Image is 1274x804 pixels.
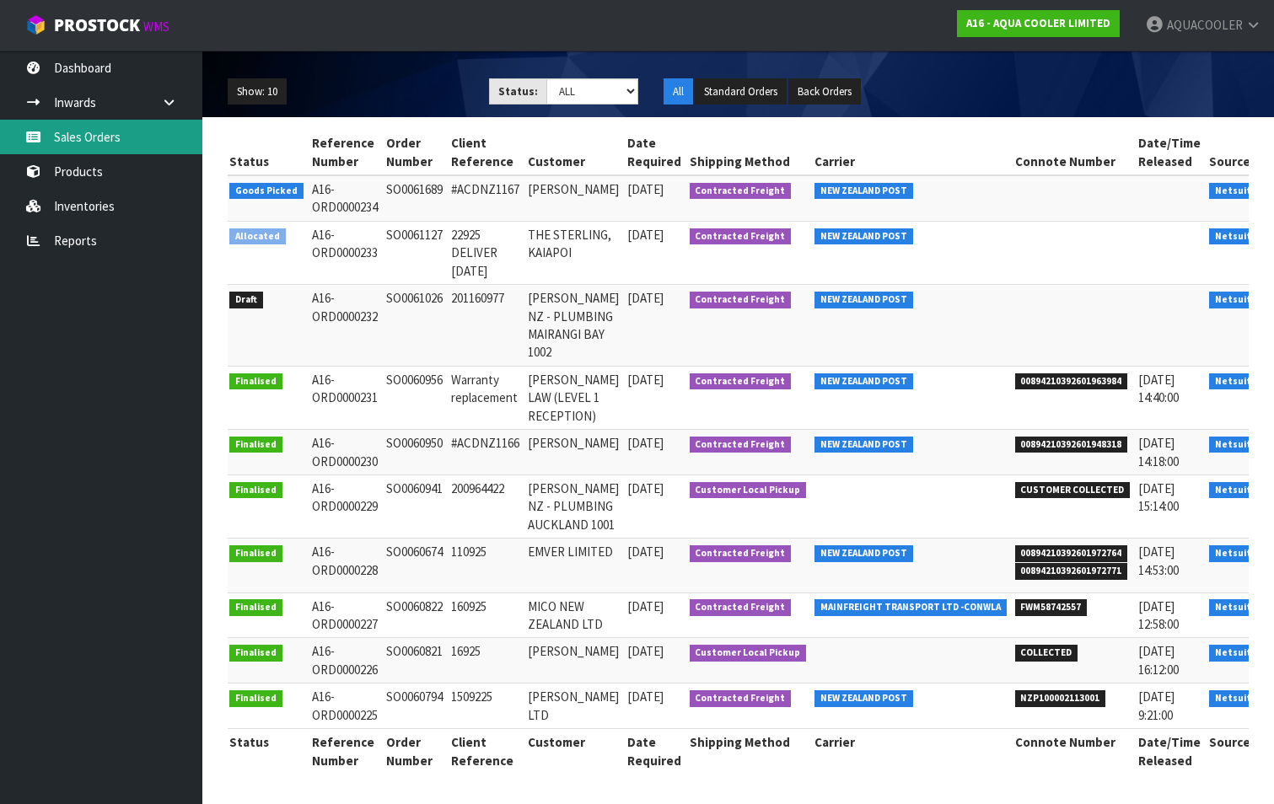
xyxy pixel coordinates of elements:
span: [DATE] 15:14:00 [1138,480,1179,514]
td: 200964422 [447,474,524,538]
span: Netsuite [1209,482,1263,499]
span: Netsuite [1209,645,1263,662]
td: A16-ORD0000228 [308,539,382,592]
th: Date/Time Released [1134,130,1205,175]
td: A16-ORD0000230 [308,430,382,475]
span: NEW ZEALAND POST [814,292,913,308]
td: [PERSON_NAME] [524,638,623,683]
img: cube-alt.png [25,14,46,35]
span: Customer Local Pickup [690,645,807,662]
span: 00894210392601972764 [1015,545,1128,562]
th: Order Number [382,130,447,175]
td: A16-ORD0000229 [308,474,382,538]
td: A16-ORD0000234 [308,175,382,221]
td: SO0060821 [382,638,447,683]
td: SO0061127 [382,221,447,284]
span: [DATE] [627,689,664,705]
span: [DATE] 9:21:00 [1138,689,1175,722]
span: Netsuite [1209,292,1263,308]
span: Goods Picked [229,183,304,200]
td: 1509225 [447,683,524,729]
td: 16925 [447,638,524,683]
span: CUSTOMER COLLECTED [1015,482,1131,499]
th: Carrier [810,729,1011,774]
td: [PERSON_NAME] NZ - PLUMBING MAIRANGI BAY 1002 [524,285,623,367]
span: [DATE] [627,544,664,560]
span: Finalised [229,599,282,616]
td: MICO NEW ZEALAND LTD [524,592,623,638]
td: SO0060822 [382,592,447,638]
span: [DATE] [627,643,664,659]
span: Finalised [229,437,282,453]
button: Standard Orders [695,78,787,105]
span: FWM58742557 [1015,599,1088,616]
span: Finalised [229,482,282,499]
th: Connote Number [1011,130,1135,175]
span: NEW ZEALAND POST [814,437,913,453]
th: Status [225,729,308,774]
th: Date Required [623,729,685,774]
span: Contracted Freight [690,373,792,390]
td: A16-ORD0000225 [308,683,382,729]
span: Contracted Freight [690,228,792,245]
span: 00894210392601963984 [1015,373,1128,390]
span: [DATE] [627,290,664,306]
span: Finalised [229,690,282,707]
span: [DATE] [627,435,664,451]
span: Contracted Freight [690,690,792,707]
span: [DATE] 14:18:00 [1138,435,1179,469]
span: [DATE] 14:53:00 [1138,544,1179,577]
td: #ACDNZ1167 [447,175,524,221]
span: Contracted Freight [690,437,792,453]
td: 160925 [447,592,524,638]
td: SO0060956 [382,366,447,429]
span: COLLECTED [1015,645,1078,662]
th: Date/Time Released [1134,729,1205,774]
th: Date Required [623,130,685,175]
span: Customer Local Pickup [690,482,807,499]
span: MAINFREIGHT TRANSPORT LTD -CONWLA [814,599,1007,616]
th: Carrier [810,130,1011,175]
td: SO0060950 [382,430,447,475]
span: [DATE] 12:58:00 [1138,598,1179,632]
span: ProStock [54,14,140,36]
td: A16-ORD0000232 [308,285,382,367]
span: Netsuite [1209,690,1263,707]
span: [DATE] [627,227,664,243]
span: Netsuite [1209,437,1263,453]
td: A16-ORD0000226 [308,638,382,683]
th: Connote Number [1011,729,1135,774]
span: NEW ZEALAND POST [814,373,913,390]
th: Source [1205,729,1267,774]
span: Contracted Freight [690,292,792,308]
td: #ACDNZ1166 [447,430,524,475]
td: [PERSON_NAME] LAW (LEVEL 1 RECEPTION) [524,366,623,429]
td: 110925 [447,539,524,592]
span: Finalised [229,545,282,562]
td: A16-ORD0000227 [308,592,382,638]
button: Show: 10 [228,78,287,105]
td: Warranty replacement [447,366,524,429]
span: Allocated [229,228,286,245]
span: NEW ZEALAND POST [814,228,913,245]
th: Client Reference [447,729,524,774]
span: Netsuite [1209,228,1263,245]
strong: Status: [498,84,538,99]
span: NEW ZEALAND POST [814,545,913,562]
span: Contracted Freight [690,183,792,200]
small: WMS [143,19,169,35]
td: EMVER LIMITED [524,539,623,592]
span: Netsuite [1209,373,1263,390]
td: A16-ORD0000231 [308,366,382,429]
td: [PERSON_NAME] [524,175,623,221]
td: SO0060941 [382,474,447,538]
span: NZP100002113001 [1015,690,1106,707]
th: Client Reference [447,130,524,175]
span: [DATE] [627,598,664,614]
span: 00894210392601972771 [1015,563,1128,580]
span: [DATE] [627,480,664,496]
span: [DATE] [627,372,664,388]
span: NEW ZEALAND POST [814,183,913,200]
span: NEW ZEALAND POST [814,690,913,707]
span: Contracted Freight [690,599,792,616]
